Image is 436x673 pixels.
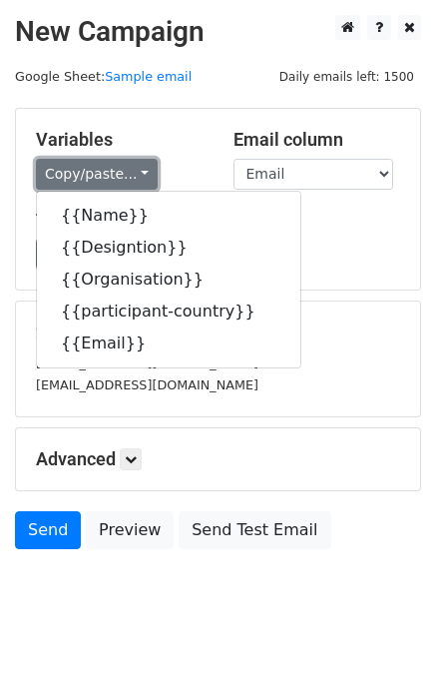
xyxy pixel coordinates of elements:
[86,511,174,549] a: Preview
[37,200,300,232] a: {{Name}}
[15,69,192,84] small: Google Sheet:
[179,511,330,549] a: Send Test Email
[15,511,81,549] a: Send
[36,159,158,190] a: Copy/paste...
[15,15,421,49] h2: New Campaign
[272,66,421,88] span: Daily emails left: 1500
[37,232,300,264] a: {{Designtion}}
[272,69,421,84] a: Daily emails left: 1500
[105,69,192,84] a: Sample email
[36,448,400,470] h5: Advanced
[37,296,300,328] a: {{participant-country}}
[37,264,300,296] a: {{Organisation}}
[37,328,300,359] a: {{Email}}
[233,129,401,151] h5: Email column
[36,355,258,370] small: [EMAIL_ADDRESS][DOMAIN_NAME]
[336,577,436,673] iframe: Chat Widget
[36,129,204,151] h5: Variables
[36,377,258,392] small: [EMAIL_ADDRESS][DOMAIN_NAME]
